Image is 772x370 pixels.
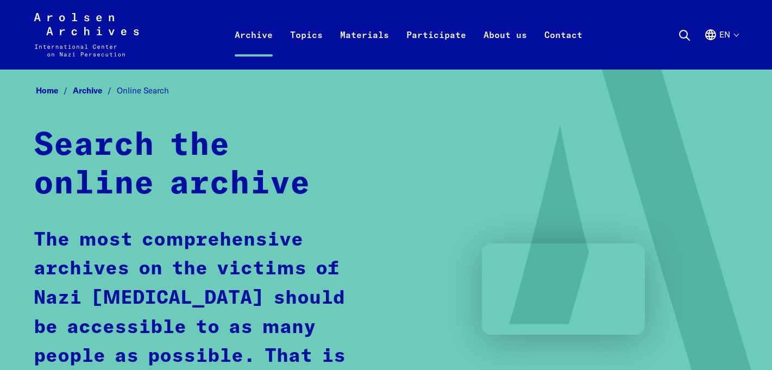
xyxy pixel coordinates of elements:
a: Home [36,85,73,96]
a: Materials [331,26,398,70]
nav: Breadcrumb [34,83,739,99]
nav: Primary [226,13,591,57]
a: Archive [226,26,281,70]
span: Online Search [117,85,169,96]
a: Contact [536,26,591,70]
a: About us [475,26,536,70]
a: Archive [73,85,117,96]
a: Participate [398,26,475,70]
strong: Search the online archive [34,129,310,200]
a: Topics [281,26,331,70]
button: English, language selection [704,28,738,67]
